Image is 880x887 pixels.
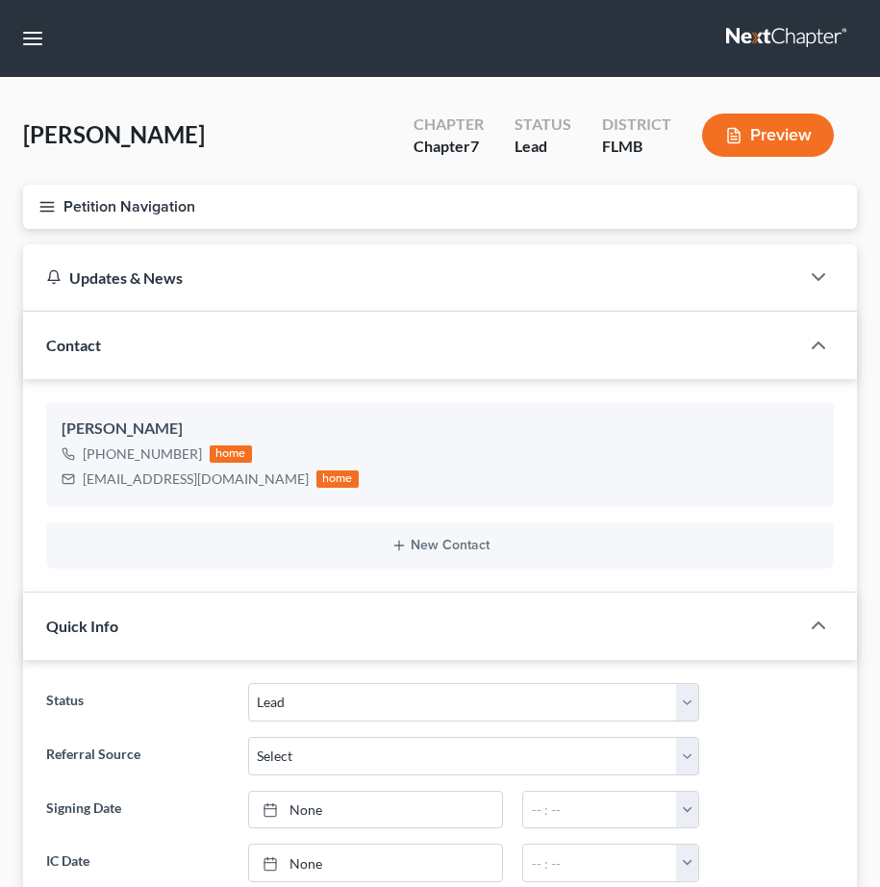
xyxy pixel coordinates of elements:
[470,137,479,155] span: 7
[702,114,834,157] button: Preview
[37,683,239,722] label: Status
[46,267,776,288] div: Updates & News
[37,844,239,882] label: IC Date
[83,469,309,489] div: [EMAIL_ADDRESS][DOMAIN_NAME]
[316,470,359,488] div: home
[515,114,571,136] div: Status
[62,418,818,441] div: [PERSON_NAME]
[23,185,857,229] button: Petition Navigation
[414,136,484,158] div: Chapter
[523,845,677,881] input: -- : --
[249,845,502,881] a: None
[602,114,671,136] div: District
[37,737,239,775] label: Referral Source
[46,336,101,354] span: Contact
[37,791,239,829] label: Signing Date
[46,617,118,635] span: Quick Info
[249,792,502,828] a: None
[23,120,205,148] span: [PERSON_NAME]
[523,792,677,828] input: -- : --
[602,136,671,158] div: FLMB
[62,538,818,553] button: New Contact
[515,136,571,158] div: Lead
[414,114,484,136] div: Chapter
[210,445,252,463] div: home
[83,444,202,464] div: [PHONE_NUMBER]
